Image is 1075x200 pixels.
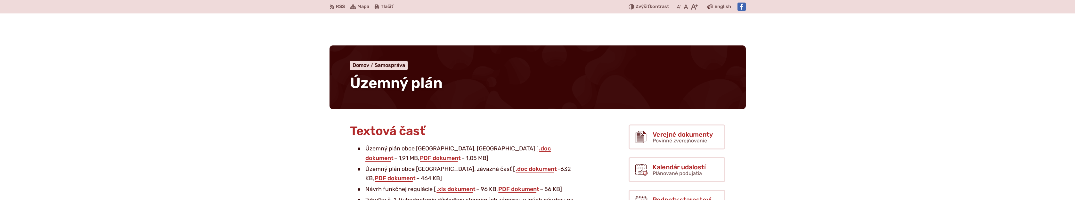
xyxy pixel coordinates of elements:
[381,4,393,10] span: Tlačiť
[336,3,345,11] span: RSS
[358,144,577,163] li: Územný plán obce [GEOGRAPHIC_DATA], [GEOGRAPHIC_DATA] [ – 1,91 MB, – 1,05 MB]
[653,131,713,138] span: Verejné dokumenty
[737,3,746,11] img: Prejsť na Facebook stránku
[636,4,669,10] span: kontrast
[358,164,577,183] li: Územný plán obce [GEOGRAPHIC_DATA], záväzná časť [ -632 KB, – 464 KB]
[629,124,725,149] a: Verejné dokumenty Povinné zverejňovanie
[714,3,731,11] span: English
[357,3,369,11] span: Mapa
[350,124,425,138] span: Textová časť
[629,157,725,182] a: Kalendár udalostí Plánované podujatia
[498,186,540,193] a: PDF dokument
[353,62,369,68] span: Domov
[713,3,732,11] a: English
[374,175,416,182] a: PDF dokument
[436,186,476,193] a: .xls dokument
[365,145,551,162] a: .doc dokument
[515,165,558,172] a: .doc dokument
[653,138,707,144] span: Povinné zverejňovanie
[653,164,706,171] span: Kalendár udalostí
[358,185,577,194] li: Návrh funkčnej regulácie [ – 96 KB, – 56 KB]
[419,155,461,162] a: PDF dokument
[353,62,375,68] a: Domov
[636,4,650,9] span: Zvýšiť
[375,62,405,68] a: Samospráva
[653,170,702,176] span: Plánované podujatia
[350,74,443,92] span: Územný plán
